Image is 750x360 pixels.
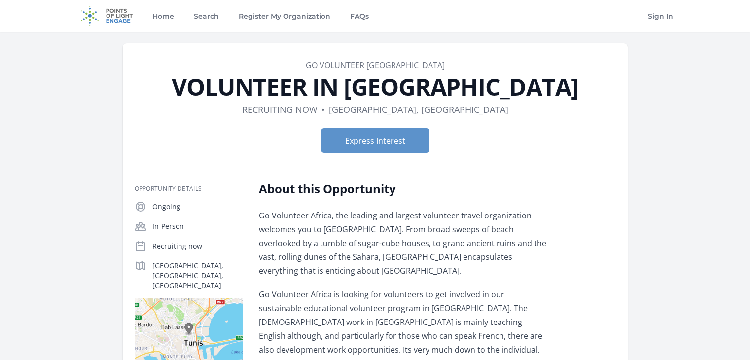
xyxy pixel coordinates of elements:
[329,103,508,116] dd: [GEOGRAPHIC_DATA], [GEOGRAPHIC_DATA]
[152,241,243,251] p: Recruiting now
[321,103,325,116] div: •
[135,185,243,193] h3: Opportunity Details
[259,209,547,278] p: Go Volunteer Africa, the leading and largest volunteer travel organization welcomes you to [GEOGR...
[306,60,445,71] a: Go Volunteer [GEOGRAPHIC_DATA]
[152,221,243,231] p: In-Person
[259,181,547,197] h2: About this Opportunity
[259,288,547,357] p: Go Volunteer Africa is looking for volunteers to get involved in our sustainable educational volu...
[242,103,318,116] dd: Recruiting now
[321,128,429,153] button: Express Interest
[152,202,243,212] p: Ongoing
[152,261,243,290] p: [GEOGRAPHIC_DATA], [GEOGRAPHIC_DATA], [GEOGRAPHIC_DATA]
[135,75,616,99] h1: VOLUNTEER IN [GEOGRAPHIC_DATA]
